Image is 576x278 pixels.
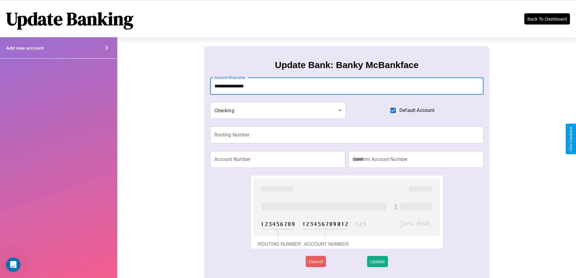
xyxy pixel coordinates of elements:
div: Checking [210,102,346,119]
iframe: Intercom live chat [6,257,21,272]
h4: Add new account [6,45,44,51]
h1: Update Banking [6,6,133,31]
button: Back To Dashboard [524,13,570,25]
img: check [251,175,442,249]
label: Account Nickname [214,75,245,80]
div: Give Feedback [569,127,573,151]
span: Default Account [399,107,434,114]
button: Update [367,256,388,267]
h3: Update Bank: Banky McBankface [275,60,418,70]
button: Cancel [306,256,326,267]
